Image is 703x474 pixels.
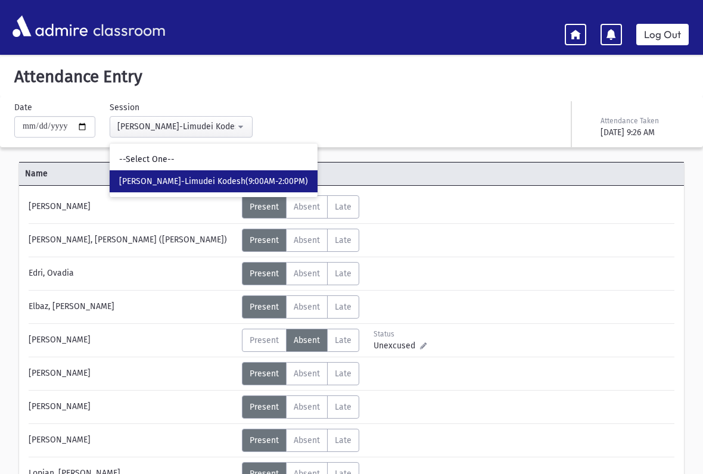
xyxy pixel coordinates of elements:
span: classroom [91,11,166,42]
div: Status [374,329,427,339]
span: Absent [294,402,320,412]
span: --Select One-- [119,154,175,166]
div: [PERSON_NAME] [23,362,242,385]
img: AdmirePro [10,13,91,40]
span: Late [335,235,351,245]
span: Present [250,202,279,212]
span: Present [250,402,279,412]
span: Absent [294,369,320,379]
div: AttTypes [242,429,359,452]
div: AttTypes [242,362,359,385]
span: Present [250,369,279,379]
a: Log Out [636,24,689,45]
span: Present [250,302,279,312]
div: [PERSON_NAME] [23,429,242,452]
div: [PERSON_NAME] [23,395,242,419]
span: Present [250,269,279,279]
div: AttTypes [242,229,359,252]
span: Unexcused [374,339,420,352]
div: AttTypes [242,195,359,219]
span: Late [335,302,351,312]
span: [PERSON_NAME]-Limudei Kodesh(9:00AM-2:00PM) [119,176,308,188]
span: Absent [294,269,320,279]
div: AttTypes [242,262,359,285]
span: Late [335,402,351,412]
span: Absent [294,335,320,345]
span: Late [335,269,351,279]
h5: Attendance Entry [10,67,693,87]
label: Date [14,101,32,114]
label: Session [110,101,139,114]
div: [PERSON_NAME] [23,195,242,219]
div: [PERSON_NAME]-Limudei Kodesh(9:00AM-2:00PM) [117,120,235,133]
span: Absent [294,235,320,245]
span: Late [335,369,351,379]
span: Absent [294,302,320,312]
span: Attendance [241,167,629,180]
div: AttTypes [242,329,359,352]
button: Morah Roizy-Limudei Kodesh(9:00AM-2:00PM) [110,116,253,138]
div: Edri, Ovadia [23,262,242,285]
span: Present [250,235,279,245]
div: [DATE] 9:26 AM [601,126,686,139]
span: Late [335,202,351,212]
span: Present [250,335,279,345]
div: Attendance Taken [601,116,686,126]
div: [PERSON_NAME], [PERSON_NAME] ([PERSON_NAME]) [23,229,242,252]
div: Elbaz, [PERSON_NAME] [23,295,242,319]
div: AttTypes [242,295,359,319]
div: AttTypes [242,395,359,419]
span: Name [19,167,241,180]
span: Present [250,435,279,445]
div: [PERSON_NAME] [23,329,242,352]
span: Late [335,335,351,345]
span: Absent [294,202,320,212]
